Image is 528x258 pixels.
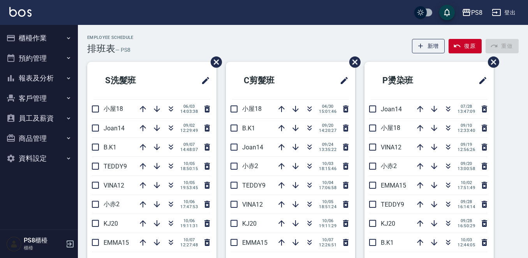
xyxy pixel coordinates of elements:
span: 修改班表的標題 [196,71,210,90]
span: 18:50:15 [180,166,198,171]
span: 17:06:58 [319,185,336,190]
span: 12:29:49 [180,128,198,133]
span: 09/24 [319,142,336,147]
h5: PS8櫃檯 [24,237,63,244]
span: 16:50:29 [458,223,475,228]
h6: — PS8 [115,46,130,54]
span: 18:51:24 [319,204,336,209]
span: 18:15:46 [319,166,336,171]
span: KJ20 [381,220,395,227]
span: 12:44:05 [458,242,475,247]
span: 10/03 [319,161,336,166]
span: 09/10 [458,123,475,128]
span: 小赤2 [104,200,120,208]
span: TEDDY9 [381,201,404,208]
span: 09/20 [319,123,336,128]
span: 小赤2 [381,162,397,170]
button: PS8 [459,5,486,21]
span: 10/03 [458,237,475,242]
span: TEDDY9 [242,182,266,189]
span: VINA12 [381,144,401,151]
button: save [439,5,455,20]
span: 修改班表的標題 [473,71,488,90]
h2: P燙染班 [371,67,449,95]
span: 09/19 [458,142,475,147]
span: 10/05 [180,161,198,166]
div: PS8 [471,8,482,18]
span: 10/02 [458,180,475,185]
button: 報表及分析 [3,68,75,88]
span: 小屋18 [104,105,123,112]
p: 櫃檯 [24,244,63,251]
span: 17:51:49 [458,185,475,190]
button: 員工及薪資 [3,108,75,128]
span: 13:00:58 [458,166,475,171]
button: 資料設定 [3,148,75,168]
button: 新增 [412,39,445,53]
span: 小赤2 [242,162,258,170]
button: 櫃檯作業 [3,28,75,48]
span: KJ20 [104,220,118,227]
span: 10/06 [180,218,198,223]
span: 15:01:46 [319,109,336,114]
span: 14:48:07 [180,147,198,152]
span: Joan14 [381,105,402,113]
span: Joan14 [242,144,263,151]
span: 10/06 [180,199,198,204]
span: 10/07 [180,237,198,242]
h2: Employee Schedule [87,35,134,40]
span: EMMA15 [381,182,406,189]
span: B.K1 [381,239,394,246]
span: 07/28 [458,104,475,109]
span: 刪除班表 [205,51,223,74]
span: 10/07 [319,237,336,242]
span: KJ20 [242,220,257,227]
span: 17:47:53 [180,204,198,209]
span: 13:35:22 [319,147,336,152]
span: 13:47:09 [458,109,475,114]
span: B.K1 [104,144,116,151]
span: 10/05 [180,180,198,185]
h2: S洗髮班 [93,67,172,95]
img: Person [6,236,22,252]
span: 09/28 [458,218,475,223]
span: VINA12 [104,182,124,189]
span: 14:03:38 [180,109,198,114]
span: 19:11:29 [319,223,336,228]
span: 10/06 [319,218,336,223]
span: 19:53:45 [180,185,198,190]
span: 12:33:40 [458,128,475,133]
span: Joan14 [104,125,125,132]
span: 10/05 [319,199,336,204]
span: 09/02 [180,123,198,128]
span: 12:26:51 [319,242,336,247]
span: 刪除班表 [343,51,362,74]
span: 12:27:48 [180,242,198,247]
span: B.K1 [242,125,255,132]
span: 修改班表的標題 [335,71,349,90]
button: 預約管理 [3,48,75,68]
button: 客戶管理 [3,88,75,109]
span: 04/30 [319,104,336,109]
span: 刪除班表 [482,51,500,74]
span: EMMA15 [242,239,268,246]
span: 10/04 [319,180,336,185]
span: 09/20 [458,161,475,166]
span: 19:11:31 [180,223,198,228]
span: 12:56:26 [458,147,475,152]
span: 16:14:14 [458,204,475,209]
span: VINA12 [242,201,263,208]
span: 09/28 [458,199,475,204]
span: TEDDY9 [104,163,127,170]
span: 14:20:27 [319,128,336,133]
img: Logo [9,7,32,17]
h3: 排班表 [87,43,115,54]
span: 小屋18 [242,105,262,112]
span: EMMA15 [104,239,129,246]
button: 登出 [489,5,519,20]
span: 06/03 [180,104,198,109]
button: 商品管理 [3,128,75,149]
span: 09/07 [180,142,198,147]
button: 復原 [449,39,482,53]
span: 小屋18 [381,124,400,132]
